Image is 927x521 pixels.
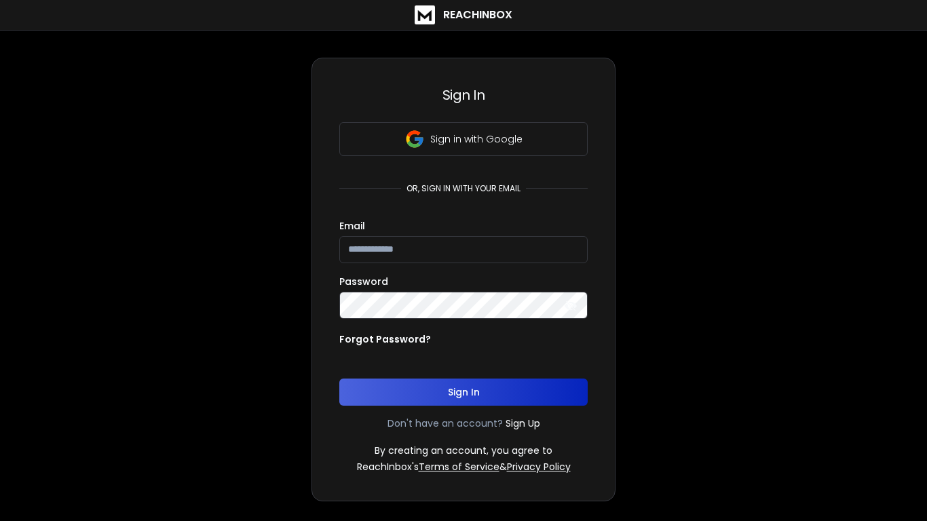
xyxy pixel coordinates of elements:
a: Terms of Service [419,460,499,474]
a: Privacy Policy [507,460,571,474]
button: Sign In [339,379,588,406]
img: logo [415,5,435,24]
h3: Sign In [339,85,588,104]
p: Forgot Password? [339,332,431,346]
p: Don't have an account? [387,417,503,430]
p: By creating an account, you agree to [375,444,552,457]
label: Email [339,221,365,231]
p: or, sign in with your email [401,183,526,194]
p: ReachInbox's & [357,460,571,474]
a: ReachInbox [415,5,512,24]
button: Sign in with Google [339,122,588,156]
label: Password [339,277,388,286]
p: Sign in with Google [430,132,523,146]
h1: ReachInbox [443,7,512,23]
a: Sign Up [506,417,540,430]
